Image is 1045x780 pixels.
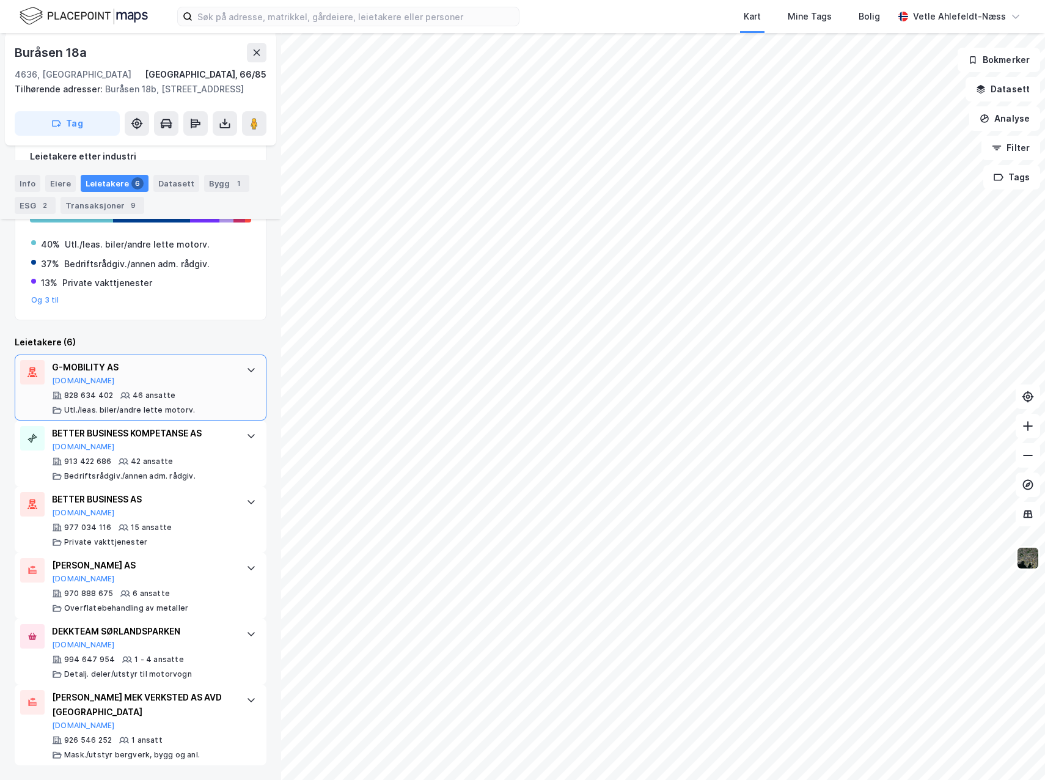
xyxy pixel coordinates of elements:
button: Tag [15,111,120,136]
div: ESG [15,197,56,214]
div: Info [15,175,40,192]
div: 994 647 954 [64,655,115,664]
div: 1 ansatt [131,735,163,745]
button: Analyse [969,106,1040,131]
div: Private vakttjenester [64,537,147,547]
div: 42 ansatte [131,457,173,466]
div: Overflatebehandling av metaller [64,603,188,613]
div: 6 ansatte [133,589,170,598]
button: [DOMAIN_NAME] [52,574,115,584]
div: Transaksjoner [61,197,144,214]
button: [DOMAIN_NAME] [52,376,115,386]
div: Vetle Ahlefeldt-Næss [913,9,1006,24]
div: Leietakere [81,175,148,192]
div: BETTER BUSINESS AS [52,492,234,507]
div: [PERSON_NAME] AS [52,558,234,573]
input: Søk på adresse, matrikkel, gårdeiere, leietakere eller personer [193,7,519,26]
div: BETTER BUSINESS KOMPETANSE AS [52,426,234,441]
div: [PERSON_NAME] MEK VERKSTED AS AVD [GEOGRAPHIC_DATA] [52,690,234,719]
button: [DOMAIN_NAME] [52,640,115,650]
div: Utl./leas. biler/andre lette motorv. [64,405,195,415]
div: Detalj. deler/utstyr til motorvogn [64,669,192,679]
div: 828 634 402 [64,391,113,400]
div: 9 [127,199,139,212]
div: Bedriftsrådgiv./annen adm. rådgiv. [64,471,196,481]
iframe: Chat Widget [984,721,1045,780]
div: G-MOBILITY AS [52,360,234,375]
div: 37% [41,257,59,271]
img: 9k= [1016,546,1039,570]
button: [DOMAIN_NAME] [52,721,115,730]
div: 13% [41,276,57,290]
div: 1 [232,177,244,189]
div: Utl./leas. biler/andre lette motorv. [65,237,210,252]
div: Leietakere etter industri [30,149,251,164]
div: 46 ansatte [133,391,175,400]
div: 977 034 116 [64,523,111,532]
div: Bolig [859,9,880,24]
div: Buråsen 18a [15,43,89,62]
button: Datasett [966,77,1040,101]
div: Kart [744,9,761,24]
div: 913 422 686 [64,457,111,466]
div: Mine Tags [788,9,832,24]
button: Bokmerker [958,48,1040,72]
div: 4636, [GEOGRAPHIC_DATA] [15,67,131,82]
div: Datasett [153,175,199,192]
img: logo.f888ab2527a4732fd821a326f86c7f29.svg [20,6,148,27]
button: [DOMAIN_NAME] [52,442,115,452]
button: [DOMAIN_NAME] [52,508,115,518]
div: DEKKTEAM SØRLANDSPARKEN [52,624,234,639]
button: Tags [983,165,1040,189]
div: 926 546 252 [64,735,112,745]
div: Bedriftsrådgiv./annen adm. rådgiv. [64,257,210,271]
button: Og 3 til [31,295,59,305]
div: 2 [38,199,51,212]
div: 1 - 4 ansatte [134,655,184,664]
span: Tilhørende adresser: [15,84,105,94]
div: Kontrollprogram for chat [984,721,1045,780]
div: Bygg [204,175,249,192]
div: Private vakttjenester [62,276,152,290]
div: Mask./utstyr bergverk, bygg og anl. [64,750,200,760]
div: Leietakere (6) [15,335,266,350]
div: 40% [41,237,60,252]
div: Buråsen 18b, [STREET_ADDRESS] [15,82,257,97]
div: 15 ansatte [131,523,172,532]
div: 6 [131,177,144,189]
div: Eiere [45,175,76,192]
div: [GEOGRAPHIC_DATA], 66/85 [145,67,266,82]
div: 970 888 675 [64,589,113,598]
button: Filter [981,136,1040,160]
